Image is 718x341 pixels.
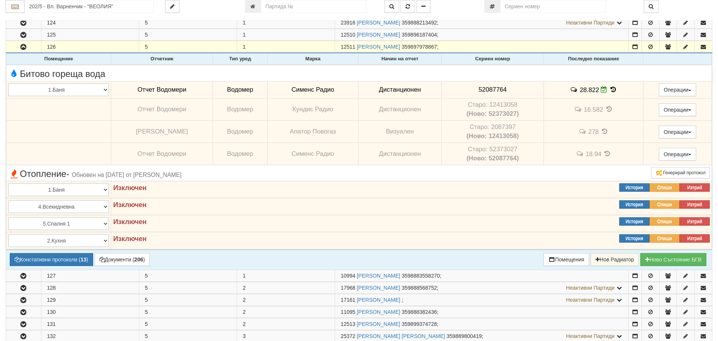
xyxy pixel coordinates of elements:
[72,172,182,178] span: Обновен на [DATE] от [PERSON_NAME]
[243,297,246,303] span: 2
[659,126,697,138] button: Операции
[41,306,139,318] td: 130
[576,150,585,157] span: История на забележките
[619,183,649,192] button: История
[402,309,437,315] span: 359888382436
[243,333,246,339] span: 3
[335,17,628,29] td: ;
[243,309,246,315] span: 2
[113,218,147,226] strong: Изключен
[357,333,445,339] a: [PERSON_NAME] [PERSON_NAME]
[570,86,580,93] span: История на забележките
[659,148,697,161] button: Операции
[442,54,544,65] th: Сериен номер
[649,217,680,226] button: Опиши
[651,167,710,178] button: Генерирай протокол
[357,273,400,279] a: [PERSON_NAME]
[81,257,87,263] b: 13
[566,297,615,303] span: Неактивни Партиди
[566,285,615,291] span: Неактивни Партиди
[134,257,143,263] b: 206
[586,151,602,158] span: 18.94
[341,297,355,303] span: Партида №
[603,150,611,157] span: История на показанията
[341,309,355,315] span: Партида №
[111,54,213,65] th: Отчетник
[268,81,358,98] td: Сименс Радио
[213,54,268,65] th: Тип уред
[649,200,680,209] button: Опиши
[442,143,544,165] td: Устройство със сериен номер 52373027 беше подменено от устройство със сериен номер 52087764
[680,217,710,226] button: Изтрий
[41,17,139,29] td: 124
[566,20,615,26] span: Неактивни Партиди
[357,321,400,327] a: [PERSON_NAME]
[243,32,246,38] span: 1
[358,81,441,98] td: Дистанционен
[335,318,628,330] td: ;
[467,155,519,162] b: (Ново: 52087764)
[243,20,246,26] span: 1
[467,132,519,140] b: (Ново: 12413058)
[358,143,441,165] td: Дистанционен
[584,106,603,113] span: 16.582
[335,282,628,293] td: ;
[139,294,237,306] td: 5
[442,98,544,121] td: Устройство със сериен номер 12413058 беше подменено от устройство със сериен номер 52373027
[335,306,628,318] td: ;
[341,20,355,26] span: Партида №
[243,321,246,327] span: 2
[402,285,437,291] span: 359888568752
[619,234,649,243] button: История
[543,253,589,266] button: Помещения
[41,282,139,293] td: 128
[619,217,649,226] button: История
[619,200,649,209] button: История
[358,121,441,143] td: Визуален
[578,128,588,135] span: История на забележките
[402,32,437,38] span: 359896187404
[600,128,609,135] span: История на показанията
[41,29,139,41] td: 125
[139,318,237,330] td: 5
[341,333,355,339] span: Партида №
[402,44,437,50] span: 359897978867
[609,86,617,93] span: История на показанията
[402,321,437,327] span: 359899374728
[113,235,147,243] strong: Изключен
[243,44,246,50] span: 1
[138,86,186,93] span: Отчет Водомери
[243,273,246,279] span: 1
[6,54,111,65] th: Помещение
[41,294,139,306] td: 129
[588,128,599,135] span: 278
[341,32,355,38] span: Партида №
[41,270,139,281] td: 127
[357,309,400,315] a: [PERSON_NAME]
[402,20,437,26] span: 359888213492
[680,183,710,192] button: Изтрий
[213,143,268,165] td: Водомер
[659,103,697,116] button: Операции
[341,321,355,327] span: Партида №
[605,106,613,113] span: История на показанията
[138,150,186,157] span: Отчет Водомери
[268,143,358,165] td: Сименс Радио
[341,273,355,279] span: Партида №
[659,83,697,96] button: Операции
[341,285,355,291] span: Партида №
[680,234,710,243] button: Изтрий
[649,234,680,243] button: Опиши
[113,201,147,209] strong: Изключен
[341,44,355,50] span: Партида №
[357,297,400,303] a: [PERSON_NAME]
[139,270,237,281] td: 5
[139,29,237,41] td: 5
[66,169,69,179] span: -
[649,183,680,192] button: Опиши
[357,32,400,38] a: [PERSON_NAME]
[680,200,710,209] button: Изтрий
[95,253,150,266] button: Документи (206)
[402,273,440,279] span: 3598883558270
[268,121,358,143] td: Апатор Повогаз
